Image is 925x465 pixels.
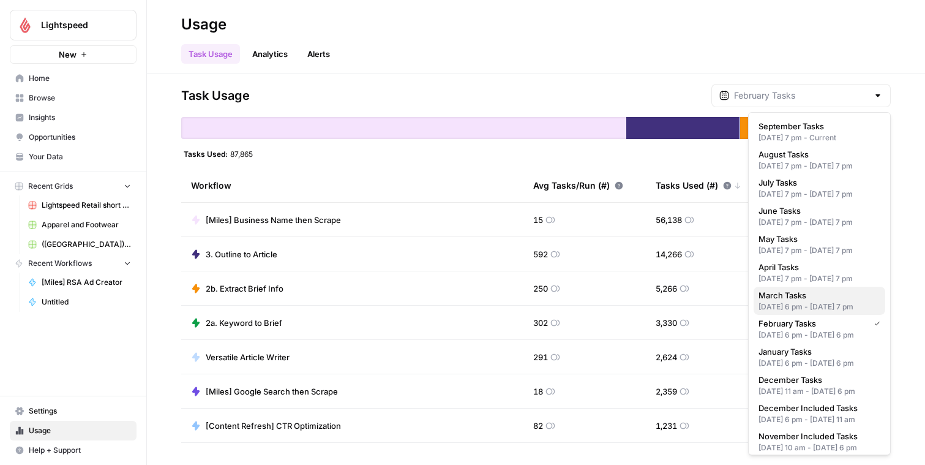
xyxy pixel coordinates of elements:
[758,132,880,143] div: [DATE] 7 pm - Current
[206,248,277,260] span: 3. Outline to Article
[656,248,682,260] span: 14,266
[758,330,880,341] div: [DATE] 6 pm - [DATE] 6 pm
[206,351,290,363] span: Versatile Article Writer
[758,414,880,425] div: [DATE] 6 pm - [DATE] 11 am
[191,214,341,226] a: [Miles] Business Name then Scrape
[533,168,623,202] div: Avg Tasks/Run (#)
[42,239,131,250] span: ([GEOGRAPHIC_DATA]) [DEMOGRAPHIC_DATA] - Generate Articles
[758,346,875,358] span: January Tasks
[758,205,875,217] span: June Tasks
[10,401,137,421] a: Settings
[29,425,131,436] span: Usage
[758,217,880,228] div: [DATE] 7 pm - [DATE] 7 pm
[758,386,880,397] div: [DATE] 11 am - [DATE] 6 pm
[656,317,677,329] span: 3,330
[758,358,880,369] div: [DATE] 6 pm - [DATE] 6 pm
[23,292,137,312] a: Untitled
[29,151,131,162] span: Your Data
[191,168,514,202] div: Workflow
[10,254,137,273] button: Recent Workflows
[28,181,73,192] span: Recent Grids
[29,112,131,123] span: Insights
[29,93,131,104] span: Browse
[656,168,741,202] div: Tasks Used (#)
[59,48,77,61] span: New
[29,73,131,84] span: Home
[191,385,338,398] a: [Miles] Google Search then Scrape
[29,406,131,417] span: Settings
[758,245,880,256] div: [DATE] 7 pm - [DATE] 7 pm
[23,195,137,215] a: Lightspeed Retail short form ad copy - Apparel and Footwear
[758,289,875,301] span: March Tasks
[533,317,548,329] span: 302
[206,420,341,432] span: [Content Refresh] CTR Optimization
[533,248,548,260] span: 592
[23,273,137,292] a: [Miles] RSA Ad Creator
[245,44,295,64] a: Analytics
[533,420,543,432] span: 82
[191,248,277,260] a: 3. Outline to Article
[758,442,880,453] div: [DATE] 10 am - [DATE] 6 pm
[10,127,137,147] a: Opportunities
[758,273,880,284] div: [DATE] 7 pm - [DATE] 7 pm
[10,421,137,440] a: Usage
[533,385,543,398] span: 18
[181,44,240,64] a: Task Usage
[10,45,137,64] button: New
[181,87,250,104] span: Task Usage
[10,440,137,460] button: Help + Support
[206,214,341,226] span: [Miles] Business Name then Scrape
[533,282,548,295] span: 250
[191,351,290,363] a: Versatile Article Writer
[656,282,677,295] span: 5,266
[206,385,338,398] span: [Miles] Google Search then Scrape
[10,88,137,108] a: Browse
[10,147,137,167] a: Your Data
[758,317,864,330] span: February Tasks
[191,282,283,295] a: 2b. Extract Brief Info
[23,215,137,235] a: Apparel and Footwear
[14,14,36,36] img: Lightspeed Logo
[206,282,283,295] span: 2b. Extract Brief Info
[191,420,341,432] a: [Content Refresh] CTR Optimization
[758,430,875,442] span: November Included Tasks
[29,445,131,456] span: Help + Support
[656,385,677,398] span: 2,359
[533,351,548,363] span: 291
[230,149,253,159] span: 87,865
[656,420,677,432] span: 1,231
[758,161,880,172] div: [DATE] 7 pm - [DATE] 7 pm
[758,120,875,132] span: September Tasks
[758,148,875,161] span: August Tasks
[42,219,131,230] span: Apparel and Footwear
[29,132,131,143] span: Opportunities
[42,200,131,211] span: Lightspeed Retail short form ad copy - Apparel and Footwear
[184,149,228,159] span: Tasks Used:
[42,277,131,288] span: [Miles] RSA Ad Creator
[758,176,875,189] span: July Tasks
[23,235,137,254] a: ([GEOGRAPHIC_DATA]) [DEMOGRAPHIC_DATA] - Generate Articles
[734,89,868,102] input: February Tasks
[10,108,137,127] a: Insights
[758,261,875,273] span: April Tasks
[300,44,337,64] a: Alerts
[10,10,137,40] button: Workspace: Lightspeed
[181,15,227,34] div: Usage
[656,351,677,363] span: 2,624
[758,374,875,386] span: December Tasks
[10,69,137,88] a: Home
[758,301,880,312] div: [DATE] 6 pm - [DATE] 7 pm
[191,317,282,329] a: 2a. Keyword to Brief
[758,189,880,200] div: [DATE] 7 pm - [DATE] 7 pm
[10,177,137,195] button: Recent Grids
[41,19,115,31] span: Lightspeed
[206,317,282,329] span: 2a. Keyword to Brief
[533,214,543,226] span: 15
[28,258,92,269] span: Recent Workflows
[656,214,682,226] span: 56,138
[42,297,131,308] span: Untitled
[758,402,875,414] span: December Included Tasks
[758,233,875,245] span: May Tasks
